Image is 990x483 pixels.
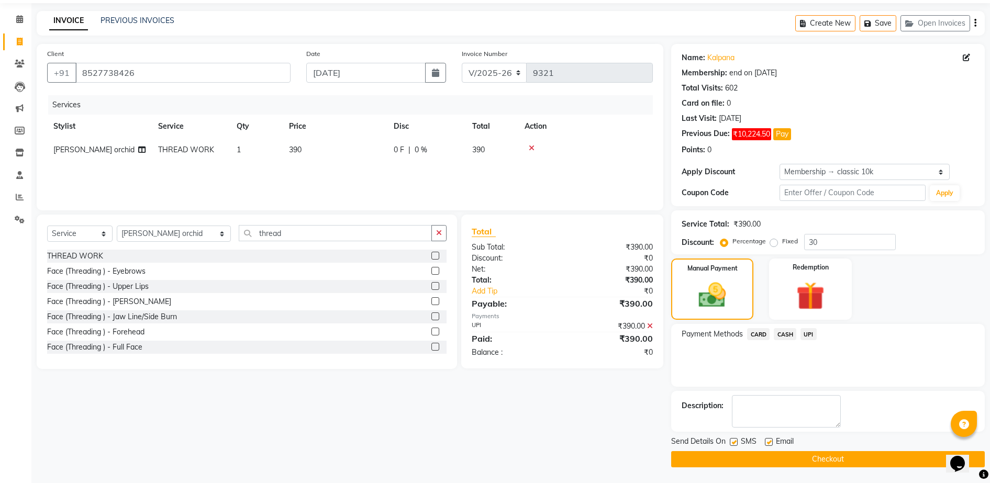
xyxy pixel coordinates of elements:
span: | [408,144,410,155]
span: [PERSON_NAME] orchid [53,145,135,154]
label: Percentage [732,237,766,246]
th: Disc [387,115,466,138]
input: Search or Scan [239,225,432,241]
div: ₹390.00 [733,219,761,230]
div: ₹390.00 [562,242,661,253]
div: Sub Total: [464,242,562,253]
div: Name: [682,52,705,63]
div: Payments [472,312,653,321]
button: Open Invoices [900,15,970,31]
div: Payable: [464,297,562,310]
div: Paid: [464,332,562,345]
span: Send Details On [671,436,726,449]
span: ₹10,224.50 [732,128,771,140]
div: ₹390.00 [562,332,661,345]
span: 1 [237,145,241,154]
span: 390 [472,145,485,154]
a: Add Tip [464,286,579,297]
div: Apply Discount [682,166,779,177]
div: Face (Threading ) - Upper Lips [47,281,149,292]
div: Face (Threading ) - Eyebrows [47,266,146,277]
div: Face (Threading ) - [PERSON_NAME] [47,296,171,307]
div: Face (Threading ) - Forehead [47,327,144,338]
div: Card on file: [682,98,725,109]
div: ₹390.00 [562,321,661,332]
div: UPI [464,321,562,332]
button: +91 [47,63,76,83]
div: [DATE] [719,113,741,124]
div: Discount: [682,237,714,248]
input: Enter Offer / Coupon Code [780,185,926,201]
a: PREVIOUS INVOICES [101,16,174,25]
div: ₹0 [579,286,661,297]
span: Email [776,436,794,449]
label: Date [306,49,320,59]
span: UPI [800,328,817,340]
img: _cash.svg [690,279,735,311]
div: Services [48,95,661,115]
label: Client [47,49,64,59]
div: Last Visit: [682,113,717,124]
div: Description: [682,400,724,411]
th: Qty [230,115,283,138]
div: Membership: [682,68,727,78]
button: Checkout [671,451,985,467]
span: Total [472,226,496,237]
div: Balance : [464,347,562,358]
div: ₹390.00 [562,297,661,310]
iframe: chat widget [946,441,980,473]
button: Pay [773,128,791,140]
div: Coupon Code [682,187,779,198]
div: Discount: [464,253,562,264]
span: 0 F [394,144,404,155]
th: Price [283,115,387,138]
a: Kalpana [707,52,735,63]
div: ₹390.00 [562,275,661,286]
button: Create New [795,15,855,31]
button: Save [860,15,896,31]
th: Total [466,115,518,138]
div: Total: [464,275,562,286]
th: Service [152,115,230,138]
div: Total Visits: [682,83,723,94]
div: Face (Threading ) - Full Face [47,342,142,353]
span: CASH [774,328,796,340]
div: THREAD WORK [47,251,103,262]
label: Fixed [782,237,798,246]
div: 0 [727,98,731,109]
div: Face (Threading ) - Jaw Line/Side Burn [47,311,177,322]
div: Previous Due: [682,128,730,140]
div: Points: [682,144,705,155]
span: CARD [747,328,770,340]
div: Net: [464,264,562,275]
input: Search by Name/Mobile/Email/Code [75,63,291,83]
a: INVOICE [49,12,88,30]
span: 390 [289,145,302,154]
th: Stylist [47,115,152,138]
img: _gift.svg [787,278,833,313]
div: end on [DATE] [729,68,777,78]
div: ₹390.00 [562,264,661,275]
div: ₹0 [562,347,661,358]
th: Action [518,115,653,138]
label: Invoice Number [462,49,507,59]
div: Service Total: [682,219,729,230]
span: 0 % [415,144,427,155]
div: 0 [707,144,711,155]
span: THREAD WORK [158,145,214,154]
button: Apply [930,185,960,201]
div: 602 [725,83,738,94]
label: Manual Payment [687,264,738,273]
label: Redemption [793,263,829,272]
span: SMS [741,436,757,449]
span: Payment Methods [682,329,743,340]
div: ₹0 [562,253,661,264]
